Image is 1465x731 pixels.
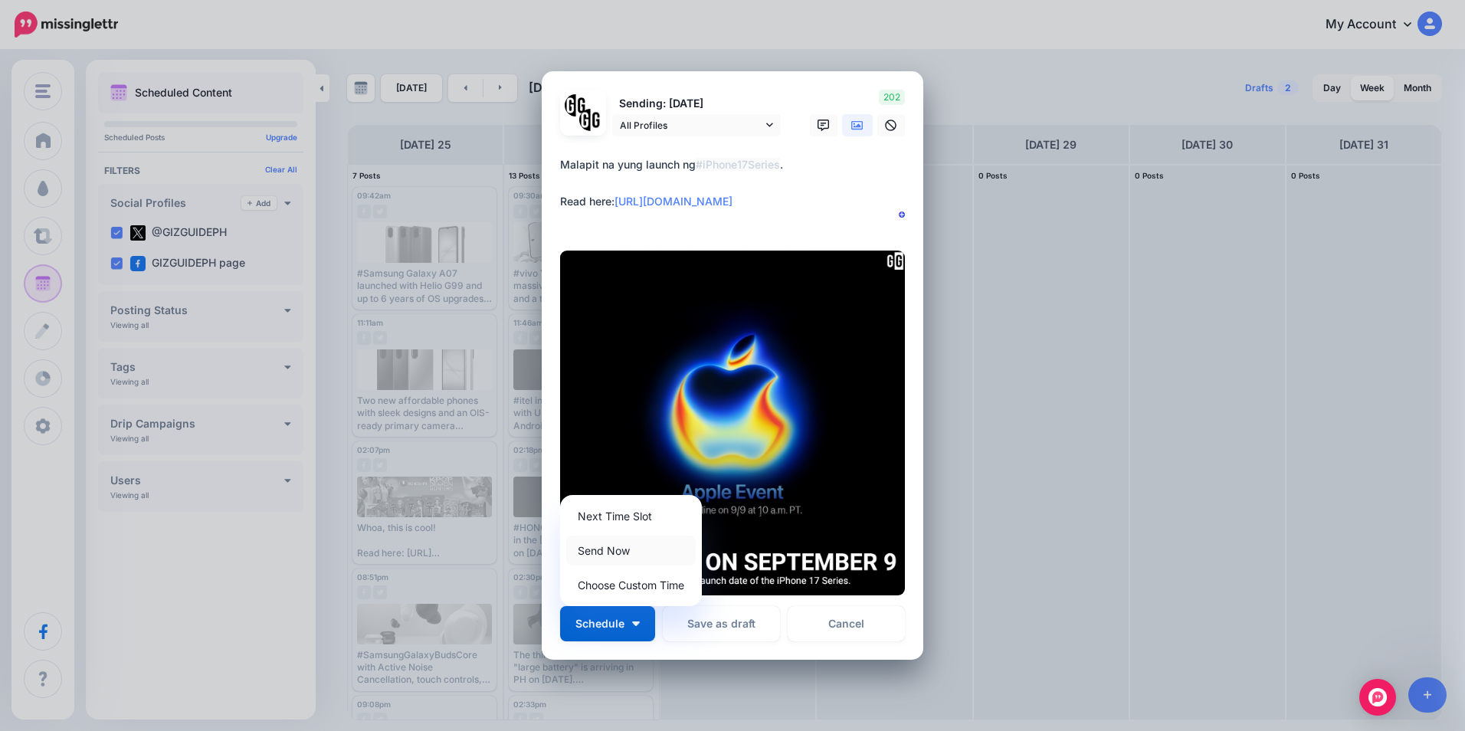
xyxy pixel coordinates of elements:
[560,495,702,606] div: Schedule
[612,95,781,113] p: Sending: [DATE]
[566,501,696,531] a: Next Time Slot
[560,606,655,641] button: Schedule
[560,156,913,211] div: Malapit na yung launch ng . Read here:
[575,618,624,629] span: Schedule
[632,621,640,626] img: arrow-down-white.png
[560,156,913,229] textarea: To enrich screen reader interactions, please activate Accessibility in Grammarly extension settings
[565,94,587,116] img: 353459792_649996473822713_4483302954317148903_n-bsa138318.png
[579,109,601,131] img: JT5sWCfR-79925.png
[612,114,781,136] a: All Profiles
[566,536,696,565] a: Send Now
[879,90,905,105] span: 202
[663,606,780,641] button: Save as draft
[566,570,696,600] a: Choose Custom Time
[788,606,905,641] a: Cancel
[620,117,762,133] span: All Profiles
[1359,679,1396,716] div: Open Intercom Messenger
[560,251,905,595] img: F5XYEMKBI4KZVUGIXHPYEW3B1UARD0M0.png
